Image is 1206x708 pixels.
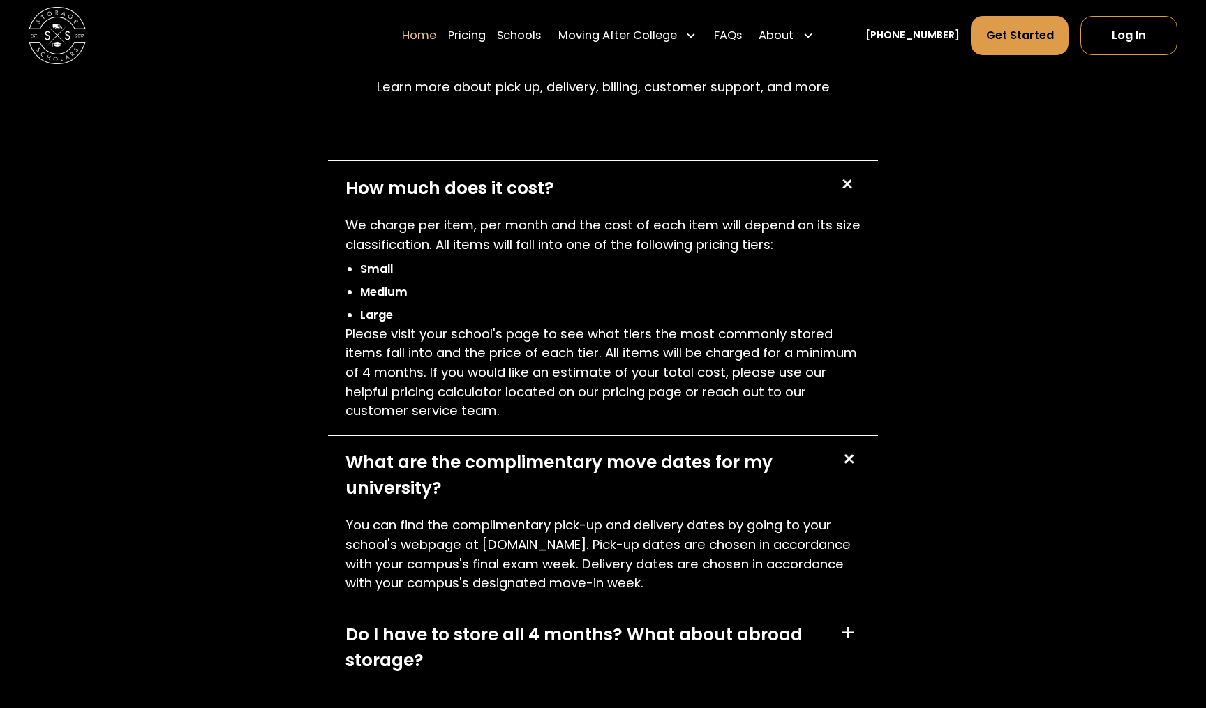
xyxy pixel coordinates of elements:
[497,16,541,56] a: Schools
[377,77,830,97] p: Learn more about pick up, delivery, billing, customer support, and more
[360,284,861,301] li: Medium
[835,446,862,473] div: +
[345,176,554,202] div: How much does it cost?
[1080,17,1177,55] a: Log In
[402,16,436,56] a: Home
[29,7,86,64] img: Storage Scholars main logo
[759,27,794,45] div: About
[345,324,861,421] p: Please visit your school's page to see what tiers the most commonly stored items fall into and th...
[558,27,677,45] div: Moving After College
[971,17,1069,55] a: Get Started
[345,450,823,502] div: What are the complimentary move dates for my university?
[345,216,861,254] p: We charge per item, per month and the cost of each item will depend on its size classification. A...
[345,515,861,593] p: You can find the complimentary pick-up and delivery dates by going to your school's webpage at [D...
[345,622,823,674] div: Do I have to store all 4 months? What about abroad storage?
[448,16,486,56] a: Pricing
[833,171,860,198] div: +
[714,16,742,56] a: FAQs
[865,28,960,43] a: [PHONE_NUMBER]
[360,261,861,278] li: Small
[360,307,861,324] li: Large
[552,16,702,56] div: Moving After College
[753,16,819,56] div: About
[840,622,856,645] div: +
